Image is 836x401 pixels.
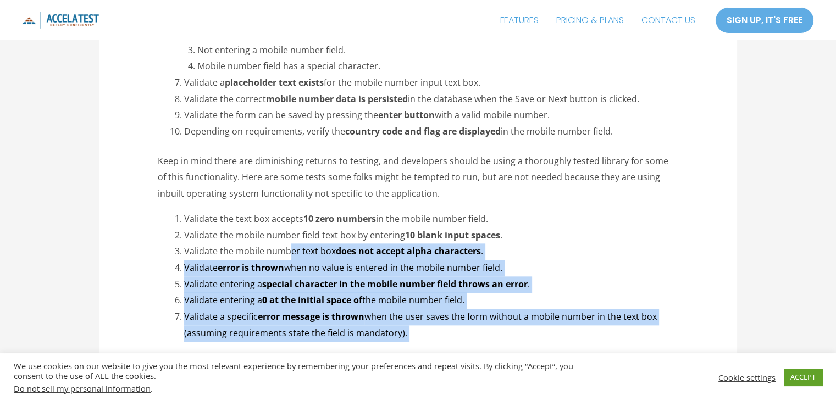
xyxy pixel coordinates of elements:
[718,372,776,382] a: Cookie settings
[184,75,678,91] li: Validate a for the mobile number input text box.
[262,278,528,290] strong: special character in the mobile number field throws an error
[491,7,547,34] a: FEATURES
[14,383,580,393] div: .
[14,361,580,393] div: We use cookies on our website to give you the most relevant experience by remembering your prefer...
[633,7,704,34] a: CONTACT US
[158,153,678,202] p: Keep in mind there are diminishing returns to testing, and developers should be using a thoroughl...
[405,229,500,241] strong: 10 blank input spaces
[784,369,822,386] a: ACCEPT
[22,12,99,29] img: icon
[491,7,704,34] nav: Site Navigation
[715,7,814,34] a: SIGN UP, IT'S FREE
[184,91,678,108] li: Validate the correct in the database when the Save or Next button is clicked.
[184,309,678,341] li: Validate a specific when the user saves the form without a mobile number in the text box (assumin...
[14,383,151,394] a: Do not sell my personal information
[225,76,324,88] strong: placeholder text exists
[378,109,435,121] strong: enter button
[336,245,481,257] strong: does not accept alpha characters
[184,227,678,244] li: Validate the mobile number field text box by entering .
[266,93,408,105] strong: mobile number data is persisted
[258,310,364,322] strong: error message is thrown
[184,107,678,124] li: Validate the form can be saved by pressing the with a valid mobile number.
[547,7,633,34] a: PRICING & PLANS
[197,58,678,75] li: Mobile number field has a special character.
[197,42,678,59] li: Not entering a mobile number field.
[218,261,284,274] strong: error is thrown
[345,125,501,137] strong: country code and flag are displayed
[303,213,376,225] strong: 10 zero numbers
[184,243,678,260] li: Validate the mobile number text box .
[184,276,678,293] li: Validate entering a .
[184,124,678,140] li: Depending on requirements, verify the in the mobile number field.
[262,294,362,306] strong: 0 at the initial space of
[184,292,678,309] li: Validate entering a the mobile number field.
[184,260,678,276] li: Validate when no value is entered in the mobile number field.
[184,211,678,227] li: Validate the text box accepts in the mobile number field.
